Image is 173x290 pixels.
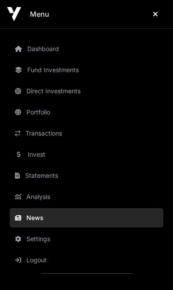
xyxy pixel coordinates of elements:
iframe: Chat Widget [129,248,173,290]
a: Statements [10,166,163,185]
a: Invest [10,145,163,164]
a: Analysis [10,187,163,206]
a: Direct Investments [10,81,163,101]
a: Portfolio [10,103,163,122]
a: News [10,208,163,228]
button: Close [145,5,166,23]
button: Logout [10,250,167,270]
a: Settings [10,229,163,249]
a: Dashboard [10,39,163,59]
a: Transactions [10,124,163,143]
a: Fund Investments [10,60,163,80]
h2: Menu [30,9,49,19]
